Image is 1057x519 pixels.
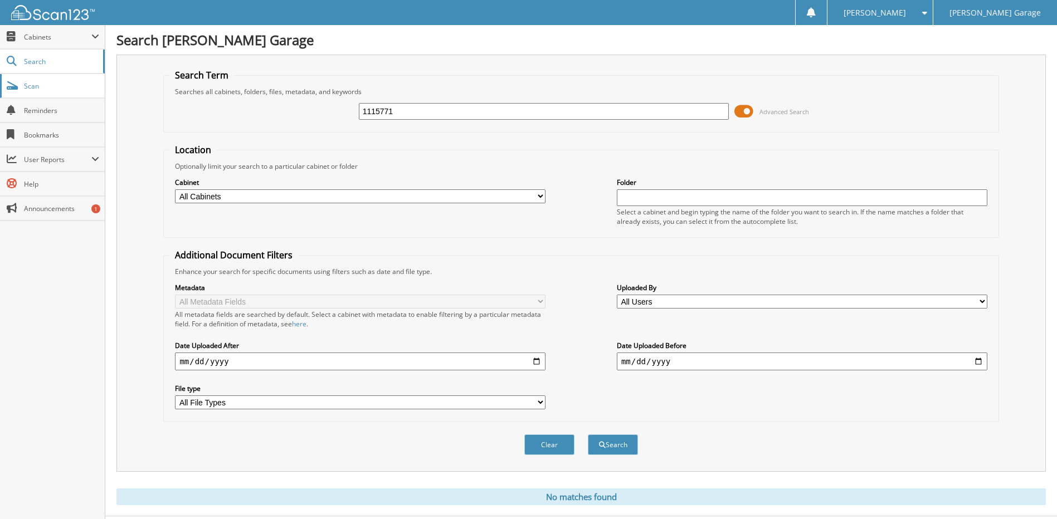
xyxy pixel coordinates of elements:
[24,130,99,140] span: Bookmarks
[588,434,638,455] button: Search
[91,204,100,213] div: 1
[175,283,545,292] label: Metadata
[617,283,987,292] label: Uploaded By
[116,488,1046,505] div: No matches found
[169,249,298,261] legend: Additional Document Filters
[169,69,234,81] legend: Search Term
[24,57,98,66] span: Search
[24,32,91,42] span: Cabinets
[11,5,95,20] img: scan123-logo-white.svg
[24,81,99,91] span: Scan
[844,9,906,16] span: [PERSON_NAME]
[24,179,99,189] span: Help
[24,106,99,115] span: Reminders
[617,341,987,350] label: Date Uploaded Before
[617,352,987,370] input: end
[617,207,987,226] div: Select a cabinet and begin typing the name of the folder you want to search in. If the name match...
[169,161,992,171] div: Optionally limit your search to a particular cabinet or folder
[292,319,306,329] a: here
[24,204,99,213] span: Announcements
[524,434,574,455] button: Clear
[175,178,545,187] label: Cabinet
[175,310,545,329] div: All metadata fields are searched by default. Select a cabinet with metadata to enable filtering b...
[169,87,992,96] div: Searches all cabinets, folders, files, metadata, and keywords
[24,155,91,164] span: User Reports
[116,31,1046,49] h1: Search [PERSON_NAME] Garage
[175,352,545,370] input: start
[759,107,809,116] span: Advanced Search
[169,144,217,156] legend: Location
[169,267,992,276] div: Enhance your search for specific documents using filters such as date and file type.
[617,178,987,187] label: Folder
[175,341,545,350] label: Date Uploaded After
[949,9,1041,16] span: [PERSON_NAME] Garage
[175,384,545,393] label: File type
